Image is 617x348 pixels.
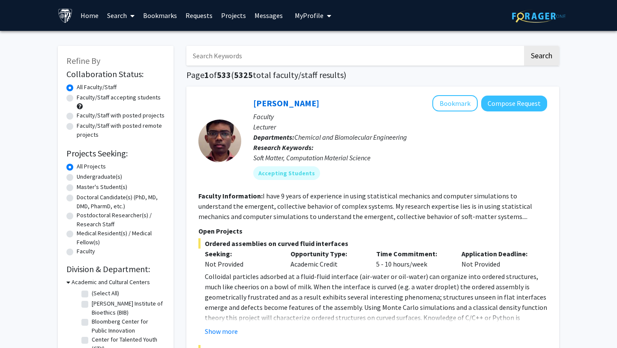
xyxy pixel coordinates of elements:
[461,249,534,259] p: Application Deadline:
[181,0,217,30] a: Requests
[205,271,547,333] p: Colloidal particles adsorbed at a fluid-fluid interface (air-water or oil-water) can organize int...
[234,69,253,80] span: 5325
[72,278,150,287] h3: Academic and Cultural Centers
[253,166,320,180] mat-chip: Accepting Students
[77,111,165,120] label: Faculty/Staff with posted projects
[92,289,119,298] label: (Select All)
[198,192,532,221] fg-read-more: I have 9 years of experience in using statistical mechanics and computer simulations to understan...
[66,148,165,159] h2: Projects Seeking:
[205,249,278,259] p: Seeking:
[284,249,370,269] div: Academic Credit
[76,0,103,30] a: Home
[253,143,314,152] b: Research Keywords:
[217,0,250,30] a: Projects
[77,193,165,211] label: Doctoral Candidate(s) (PhD, MD, DMD, PharmD, etc.)
[186,46,523,66] input: Search Keywords
[198,226,547,236] p: Open Projects
[294,133,407,141] span: Chemical and Biomolecular Engineering
[198,192,263,200] b: Faculty Information:
[253,111,547,122] p: Faculty
[103,0,139,30] a: Search
[204,69,209,80] span: 1
[253,133,294,141] b: Departments:
[481,96,547,111] button: Compose Request to John Edison
[253,153,547,163] div: Soft Matter, Computation Material Science
[77,93,161,102] label: Faculty/Staff accepting students
[77,247,95,256] label: Faculty
[370,249,455,269] div: 5 - 10 hours/week
[66,55,100,66] span: Refine By
[92,299,163,317] label: [PERSON_NAME] Institute of Bioethics (BIB)
[66,264,165,274] h2: Division & Department:
[77,121,165,139] label: Faculty/Staff with posted remote projects
[205,326,238,336] button: Show more
[139,0,181,30] a: Bookmarks
[77,229,165,247] label: Medical Resident(s) / Medical Fellow(s)
[250,0,287,30] a: Messages
[186,70,559,80] h1: Page of ( total faculty/staff results)
[77,172,122,181] label: Undergraduate(s)
[512,9,566,23] img: ForagerOne Logo
[198,238,547,249] span: Ordered assemblies on curved fluid interfaces
[432,95,478,111] button: Add John Edison to Bookmarks
[253,122,547,132] p: Lecturer
[77,211,165,229] label: Postdoctoral Researcher(s) / Research Staff
[66,69,165,79] h2: Collaboration Status:
[524,46,559,66] button: Search
[77,162,106,171] label: All Projects
[205,259,278,269] div: Not Provided
[455,249,541,269] div: Not Provided
[295,11,323,20] span: My Profile
[253,98,319,108] a: [PERSON_NAME]
[92,317,163,335] label: Bloomberg Center for Public Innovation
[376,249,449,259] p: Time Commitment:
[77,83,117,92] label: All Faculty/Staff
[291,249,363,259] p: Opportunity Type:
[217,69,231,80] span: 533
[6,309,36,342] iframe: Chat
[77,183,127,192] label: Master's Student(s)
[58,8,73,23] img: Johns Hopkins University Logo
